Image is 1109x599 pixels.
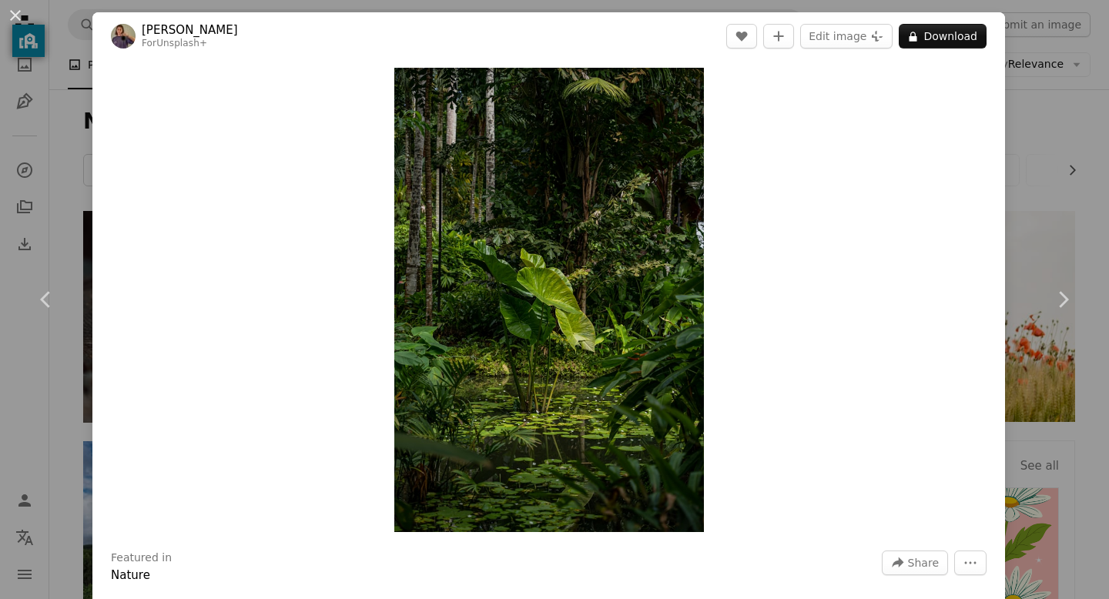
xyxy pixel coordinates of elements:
button: Zoom in on this image [394,68,704,532]
a: Nature [111,568,150,582]
a: Next [1017,226,1109,373]
button: Add to Collection [763,24,794,49]
a: [PERSON_NAME] [142,22,238,38]
span: Share [908,551,939,574]
button: Share this image [882,550,948,575]
button: More Actions [954,550,987,575]
div: For [142,38,238,50]
a: Unsplash+ [156,38,207,49]
button: Download [899,24,987,49]
img: Go to Dario Brönnimann's profile [111,24,136,49]
img: a lush green forest filled with lots of trees [394,68,704,532]
h3: Featured in [111,550,172,566]
button: Like [726,24,757,49]
button: Edit image [800,24,893,49]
